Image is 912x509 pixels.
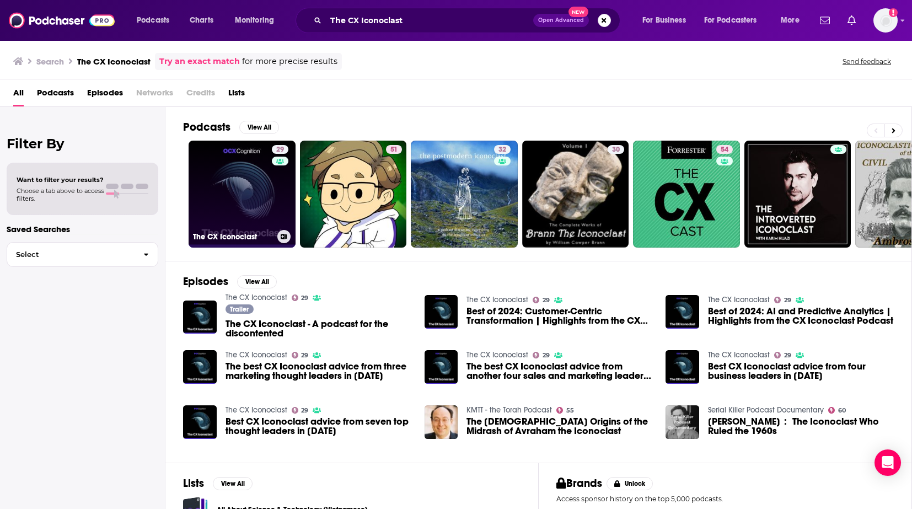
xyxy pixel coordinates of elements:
img: Best of 2024: AI and Predictive Analytics | Highlights from the CX Iconoclast Podcast [666,295,699,329]
span: 29 [301,353,308,358]
a: 32 [411,141,518,248]
span: 29 [301,296,308,301]
a: 29 [292,294,309,301]
a: PodcastsView All [183,120,279,134]
span: 29 [784,353,791,358]
a: 60 [828,407,846,414]
span: Open Advanced [538,18,584,23]
span: The best CX Iconoclast advice from another four sales and marketing leaders in [DATE] [466,362,652,381]
a: All [13,84,24,106]
p: Saved Searches [7,224,158,234]
img: The best CX Iconoclast advice from three marketing thought leaders in 2023 [183,350,217,384]
span: [PERSON_NAME]： The Iconoclast Who Ruled the 1960s [708,417,894,436]
span: 29 [784,298,791,303]
div: Search podcasts, credits, & more... [306,8,631,33]
h3: The CX Iconoclast [77,56,151,67]
span: New [568,7,588,17]
span: Episodes [87,84,123,106]
a: Try an exact match [159,55,240,68]
a: The CX Iconoclast [708,350,770,360]
span: Best CX Iconoclast advice from four business leaders in [DATE] [708,362,894,381]
a: 29 [272,145,288,154]
a: 54 [633,141,740,248]
button: View All [239,121,279,134]
h2: Brands [556,476,602,490]
span: The best CX Iconoclast advice from three marketing thought leaders in [DATE] [226,362,411,381]
button: Select [7,242,158,267]
a: ListsView All [183,476,253,490]
button: View All [213,477,253,490]
a: 29 [533,352,550,358]
button: open menu [129,12,184,29]
img: Podchaser - Follow, Share and Rate Podcasts [9,10,115,31]
span: 32 [498,144,506,156]
a: Best CX Iconoclast advice from four business leaders in 2023 [708,362,894,381]
p: Access sponsor history on the top 5,000 podcasts. [556,495,894,503]
span: Monitoring [235,13,274,28]
a: KMTT - the Torah Podcast [466,405,552,415]
a: EpisodesView All [183,275,277,288]
h3: The CX Iconoclast [193,232,273,242]
span: 29 [276,144,284,156]
img: Best CX Iconoclast advice from seven top thought leaders in 2023 [183,405,217,439]
span: 30 [612,144,620,156]
button: Unlock [607,477,653,490]
a: The CX Iconoclast [466,295,528,304]
h2: Podcasts [183,120,230,134]
img: The Biblical Origins of the Midrash of Avraham the Iconoclast [425,405,458,439]
input: Search podcasts, credits, & more... [326,12,533,29]
h2: Filter By [7,136,158,152]
span: 55 [566,408,574,413]
a: 54 [716,145,733,154]
a: Joe Gallo： The Iconoclast Who Ruled the 1960s [708,417,894,436]
button: Open AdvancedNew [533,14,589,27]
div: Open Intercom Messenger [875,449,901,476]
a: The Biblical Origins of the Midrash of Avraham the Iconoclast [466,417,652,436]
button: Send feedback [839,57,894,66]
button: open menu [227,12,288,29]
a: Joe Gallo： The Iconoclast Who Ruled the 1960s [666,405,699,439]
a: Serial Killer Podcast Documentary [708,405,824,415]
a: The CX Iconoclast [226,405,287,415]
a: The CX Iconoclast [226,350,287,360]
span: More [781,13,800,28]
a: Podcasts [37,84,74,106]
span: The [DEMOGRAPHIC_DATA] Origins of the Midrash of Avraham the Iconoclast [466,417,652,436]
span: 51 [390,144,398,156]
a: 29 [774,352,791,358]
a: 29 [292,352,309,358]
a: Best of 2024: AI and Predictive Analytics | Highlights from the CX Iconoclast Podcast [708,307,894,325]
h2: Episodes [183,275,228,288]
span: For Business [642,13,686,28]
span: Networks [136,84,173,106]
a: The CX Iconoclast - A podcast for the discontented [226,319,411,338]
span: Want to filter your results? [17,176,104,184]
a: Best CX Iconoclast advice from seven top thought leaders in 2023 [226,417,411,436]
img: Best of 2024: Customer-Centric Transformation | Highlights from the CX Iconoclast Podcast [425,295,458,329]
img: Best CX Iconoclast advice from four business leaders in 2023 [666,350,699,384]
img: User Profile [873,8,898,33]
a: 29 [774,297,791,303]
a: 29The CX Iconoclast [189,141,296,248]
a: 29 [533,297,550,303]
a: The CX Iconoclast [466,350,528,360]
a: The CX Iconoclast [708,295,770,304]
span: Charts [190,13,213,28]
img: The CX Iconoclast - A podcast for the discontented [183,301,217,334]
span: Trailer [230,306,249,313]
a: The best CX Iconoclast advice from another four sales and marketing leaders in 2023 [466,362,652,381]
a: 30 [522,141,629,248]
svg: Add a profile image [889,8,898,17]
a: 51 [300,141,407,248]
button: open menu [697,12,773,29]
